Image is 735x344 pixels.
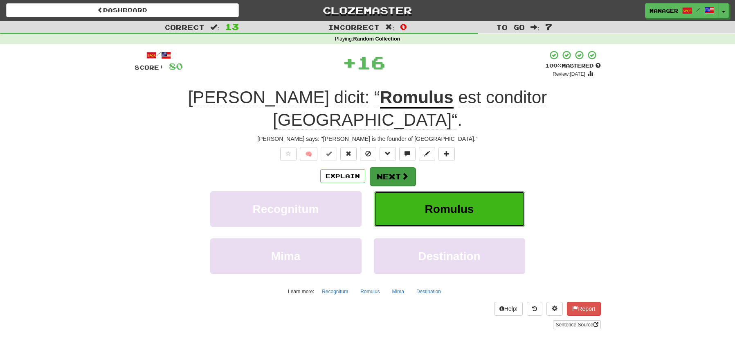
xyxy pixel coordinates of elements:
button: Reset to 0% Mastered (alt+r) [340,147,357,161]
button: Round history (alt+y) [527,302,542,316]
span: / [696,7,700,12]
a: Clozemaster [251,3,484,18]
button: Mima [388,285,409,298]
span: 7 [545,22,552,32]
span: 16 [357,52,385,72]
span: [GEOGRAPHIC_DATA]“ [273,110,457,130]
span: : [530,24,539,31]
button: Mima [210,238,362,274]
a: Sentence Source [553,320,600,329]
span: Destination [418,250,480,263]
button: Next [370,167,416,186]
button: Destination [374,238,525,274]
button: Ignore sentence (alt+i) [360,147,376,161]
span: 80 [169,61,183,71]
button: Romulus [374,191,525,227]
button: 🧠 [300,147,317,161]
span: Incorrect [328,23,380,31]
span: Score: [135,64,164,71]
strong: Random Collection [353,36,400,42]
a: Dashboard [6,3,239,17]
span: Mima [271,250,301,263]
div: [PERSON_NAME] says: "[PERSON_NAME] is the founder of [GEOGRAPHIC_DATA]." [135,135,601,143]
span: “ [374,88,380,107]
button: Help! [494,302,523,316]
span: : [210,24,219,31]
button: Romulus [356,285,384,298]
span: 0 [400,22,407,32]
span: To go [496,23,525,31]
div: Mastered [545,62,601,70]
button: Discuss sentence (alt+u) [399,147,416,161]
button: Add to collection (alt+a) [438,147,455,161]
span: [PERSON_NAME] [188,88,329,107]
button: Set this sentence to 100% Mastered (alt+m) [321,147,337,161]
span: + [342,50,357,75]
span: Romulus [425,203,474,215]
button: Grammar (alt+g) [380,147,396,161]
button: Recognitum [317,285,353,298]
u: Romulus [380,88,454,109]
span: Correct [164,23,205,31]
span: : [385,24,394,31]
button: Report [567,302,600,316]
button: Edit sentence (alt+d) [419,147,435,161]
button: Recognitum [210,191,362,227]
span: conditor [486,88,547,107]
span: manager [650,7,678,14]
small: Learn more: [288,289,314,294]
span: 13 [225,22,239,32]
button: Destination [412,285,445,298]
div: / [135,50,183,60]
span: est [458,88,481,107]
span: Recognitum [253,203,319,215]
button: Favorite sentence (alt+f) [280,147,297,161]
small: Review: [DATE] [553,71,585,77]
span: dicit: [334,88,369,107]
span: . [273,88,547,130]
span: 100 % [545,62,562,69]
a: manager / [645,3,719,18]
button: Explain [320,169,365,183]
